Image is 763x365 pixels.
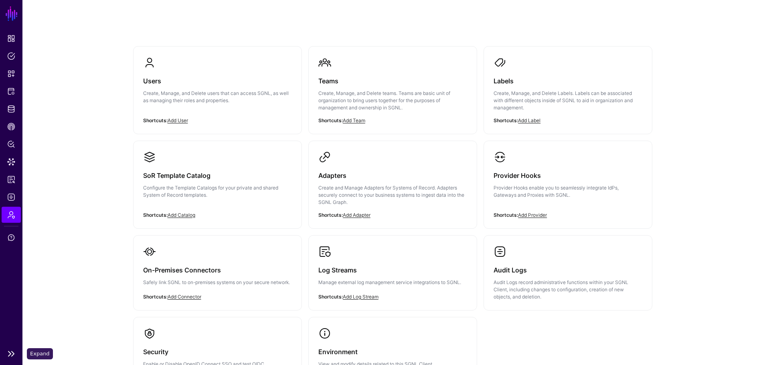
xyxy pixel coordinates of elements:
a: Log StreamsManage external log management service integrations to SGNL. [309,236,477,309]
h3: Adapters [318,170,467,181]
strong: Shortcuts: [318,117,343,123]
a: Add User [168,117,188,123]
a: AdaptersCreate and Manage Adapters for Systems of Record. Adapters securely connect to your busin... [309,141,477,228]
span: Admin [7,211,15,219]
a: Add Log Stream [343,294,378,300]
strong: Shortcuts: [494,212,518,218]
a: Admin [2,207,21,223]
span: Snippets [7,70,15,78]
strong: Shortcuts: [143,294,168,300]
p: Create, Manage, and Delete users that can access SGNL, as well as managing their roles and proper... [143,90,292,104]
p: Create, Manage, and Delete teams. Teams are basic unit of organization to bring users together fo... [318,90,467,111]
a: Add Team [343,117,365,123]
p: Manage external log management service integrations to SGNL. [318,279,467,286]
span: Dashboard [7,34,15,42]
a: Add Catalog [168,212,195,218]
a: Policy Lens [2,136,21,152]
a: Audit LogsAudit Logs record administrative functions within your SGNL Client, including changes t... [484,236,652,310]
a: Data Lens [2,154,21,170]
p: Create, Manage, and Delete Labels. Labels can be associated with different objects inside of SGNL... [494,90,642,111]
a: On-Premises ConnectorsSafely link SGNL to on-premises systems on your secure network. [134,236,302,309]
a: Identity Data Fabric [2,101,21,117]
span: Identity Data Fabric [7,105,15,113]
a: SoR Template CatalogConfigure the Template Catalogs for your private and shared System of Record ... [134,141,302,221]
span: Protected Systems [7,87,15,95]
strong: Shortcuts: [143,117,168,123]
span: Logs [7,193,15,201]
a: Reports [2,171,21,188]
a: UsersCreate, Manage, and Delete users that can access SGNL, as well as managing their roles and p... [134,46,302,127]
h3: Provider Hooks [494,170,642,181]
span: Reports [7,175,15,184]
a: SGNL [5,5,18,22]
span: Policy Lens [7,140,15,148]
p: Create and Manage Adapters for Systems of Record. Adapters securely connect to your business syst... [318,184,467,206]
span: CAEP Hub [7,123,15,131]
span: Policies [7,52,15,60]
p: Provider Hooks enable you to seamlessly integrate IdPs, Gateways and Proxies with SGNL. [494,184,642,199]
a: Logs [2,189,21,205]
p: Audit Logs record administrative functions within your SGNL Client, including changes to configur... [494,279,642,300]
a: Dashboard [2,30,21,46]
strong: Shortcuts: [494,117,518,123]
p: Safely link SGNL to on-premises systems on your secure network. [143,279,292,286]
h3: Security [143,346,292,357]
a: Add Label [518,117,540,123]
a: Add Provider [518,212,547,218]
strong: Shortcuts: [318,294,343,300]
a: CAEP Hub [2,119,21,135]
h3: Teams [318,75,467,87]
h3: Log Streams [318,264,467,276]
a: Policies [2,48,21,64]
a: Add Connector [168,294,201,300]
a: TeamsCreate, Manage, and Delete teams. Teams are basic unit of organization to bring users togeth... [309,46,477,134]
a: LabelsCreate, Manage, and Delete Labels. Labels can be associated with different objects inside o... [484,46,652,134]
a: Snippets [2,66,21,82]
a: Protected Systems [2,83,21,99]
h3: Environment [318,346,467,357]
h3: On-Premises Connectors [143,264,292,276]
h3: SoR Template Catalog [143,170,292,181]
strong: Shortcuts: [143,212,168,218]
a: Add Adapter [343,212,370,218]
span: Support [7,234,15,242]
div: Expand [27,348,53,359]
span: Data Lens [7,158,15,166]
h3: Audit Logs [494,264,642,276]
strong: Shortcuts: [318,212,343,218]
h3: Labels [494,75,642,87]
p: Configure the Template Catalogs for your private and shared System of Record templates. [143,184,292,199]
h3: Users [143,75,292,87]
a: Provider HooksProvider Hooks enable you to seamlessly integrate IdPs, Gateways and Proxies with S... [484,141,652,221]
